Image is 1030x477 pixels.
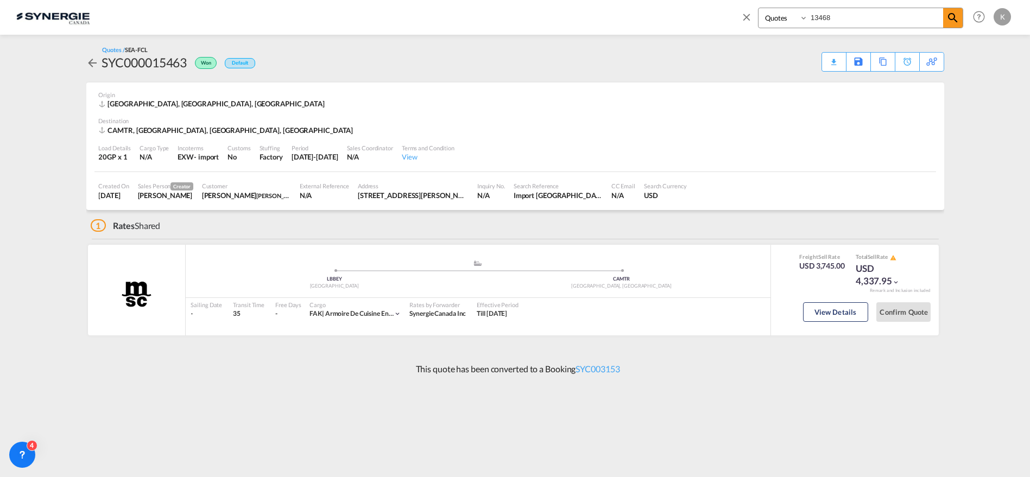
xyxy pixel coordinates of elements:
div: Cargo Type [140,144,169,152]
div: Rates by Forwarder [409,301,466,309]
span: | [322,309,324,317]
div: Terms and Condition [402,144,454,152]
div: Till 31 Oct 2025 [477,309,507,319]
span: Help [970,8,988,26]
div: Cargo [309,301,401,309]
div: No [228,152,250,162]
div: 20GP x 1 [99,152,131,162]
span: [GEOGRAPHIC_DATA], [GEOGRAPHIC_DATA], [GEOGRAPHIC_DATA] [108,99,325,108]
span: Creator [170,182,193,190]
md-icon: icon-download [827,54,841,62]
div: USD 4,337.95 [856,262,910,288]
div: Help [970,8,994,27]
div: [GEOGRAPHIC_DATA] [191,283,478,290]
div: USD [644,190,687,200]
div: 31 Oct 2025 [292,152,338,162]
img: MSC [121,281,152,308]
div: Sailing Date [191,301,223,309]
div: SYC000015463 [102,54,187,71]
span: 1 [91,219,106,232]
div: armoire de cuisine en bois [309,309,394,319]
md-icon: icon-close [741,11,753,23]
div: Stuffing [260,144,283,152]
div: K [994,8,1011,26]
input: Enter Quotation Number [808,8,943,27]
div: Freight Rate [799,253,845,260]
span: Synergie Canada Inc [409,309,466,317]
md-icon: icon-chevron-down [394,310,401,317]
div: Address [358,182,469,190]
button: icon-alert [889,253,896,262]
div: Customs [228,144,250,152]
div: N/A [347,152,393,162]
md-icon: icon-alert [890,255,896,261]
div: Load Details [99,144,131,152]
div: Destination [99,117,932,125]
div: Won [187,54,219,71]
span: icon-close [741,8,758,34]
div: [GEOGRAPHIC_DATA], [GEOGRAPHIC_DATA] [478,283,765,290]
div: Inquiry No. [477,182,505,190]
div: Import Beirut to Montreal [514,190,603,200]
div: External Reference [300,182,349,190]
md-icon: icon-chevron-down [892,278,900,286]
div: Created On [99,182,129,190]
div: N/A [477,190,505,200]
div: Customer [202,182,291,190]
span: FAK [309,309,325,317]
div: Quote PDF is not available at this time [827,53,841,62]
div: Shared [91,220,161,232]
div: Search Reference [514,182,603,190]
div: Factory Stuffing [260,152,283,162]
div: CAMTR, Montreal, QC, Americas [99,125,356,135]
div: Period [292,144,338,152]
span: Rates [113,220,135,231]
div: 35 [233,309,264,319]
div: Default [225,58,255,68]
md-icon: assets/icons/custom/ship-fill.svg [471,260,484,266]
span: [PERSON_NAME] [256,191,302,200]
div: LBBEY [191,276,478,283]
img: 1f56c880d42311ef80fc7dca854c8e59.png [16,5,90,29]
div: Total Rate [856,253,910,262]
div: Effective Period [477,301,518,309]
div: Search Currency [644,182,687,190]
div: Karen Mercier [138,190,193,200]
button: View Details [803,302,868,322]
div: N/A [611,190,635,200]
span: Sell [868,253,876,260]
div: Save As Template [846,53,870,71]
span: Sell [818,253,827,260]
div: N/A [300,190,349,200]
div: N/A [140,152,169,162]
div: LBBEY, Beirut, Middle East [99,99,328,109]
div: Synergie Canada Inc [409,309,466,319]
div: Remark and Inclusion included [862,288,939,294]
div: 14 Oct 2025 [99,190,129,200]
div: - import [194,152,219,162]
div: Quotes /SEA-FCL [103,46,148,54]
span: SEA-FCL [125,46,148,53]
div: Transit Time [233,301,264,309]
div: - [275,309,277,319]
span: Won [201,60,214,70]
div: Incoterms [178,144,219,152]
div: icon-arrow-left [86,54,102,71]
a: SYC003153 [576,364,620,374]
p: This quote has been converted to a Booking [410,363,620,375]
div: Origin [99,91,932,99]
span: Till [DATE] [477,309,507,317]
div: USD 3,745.00 [799,260,845,271]
div: 10448 av de Lorimier Montreal, Canada, H2b2j2 [358,190,469,200]
md-icon: icon-arrow-left [86,56,99,69]
button: Confirm Quote [876,302,931,322]
div: CC Email [611,182,635,190]
div: - [191,309,223,319]
div: Sales Person [138,182,193,190]
div: View [402,152,454,162]
span: icon-magnify [943,8,963,28]
div: CAMTR [478,276,765,283]
div: Sales Coordinator [347,144,393,152]
div: Free Days [275,301,301,309]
